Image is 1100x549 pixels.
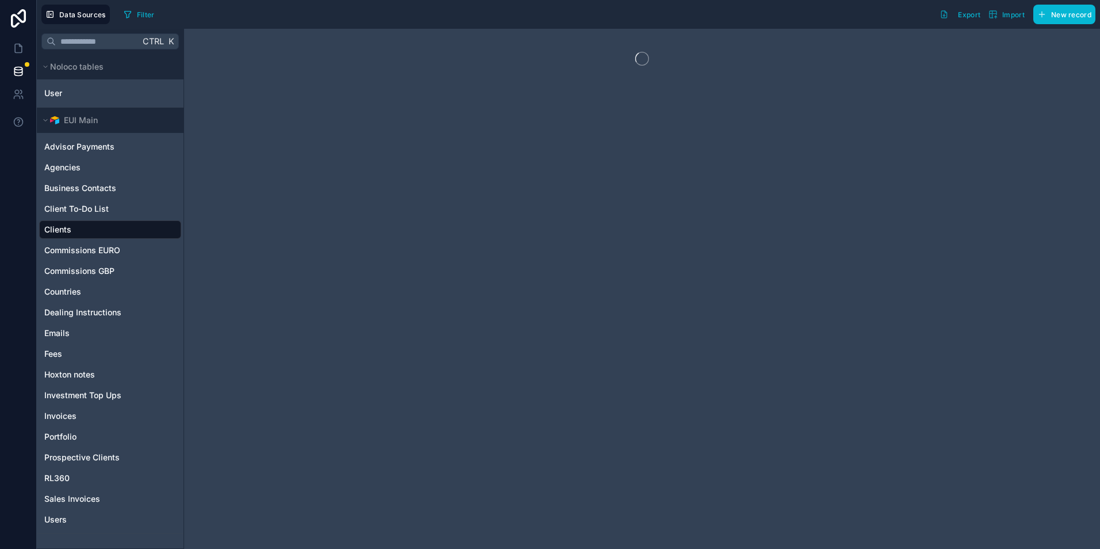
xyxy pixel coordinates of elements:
button: Filter [119,6,159,23]
span: K [167,37,175,45]
span: New record [1051,10,1091,19]
a: New record [1029,5,1095,24]
button: Data Sources [41,5,110,24]
button: New record [1033,5,1095,24]
button: Import [984,5,1029,24]
span: Ctrl [142,34,165,48]
span: Import [1002,10,1025,19]
span: Data Sources [59,10,106,19]
span: Filter [137,10,155,19]
span: Export [958,10,980,19]
button: Export [935,5,984,24]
